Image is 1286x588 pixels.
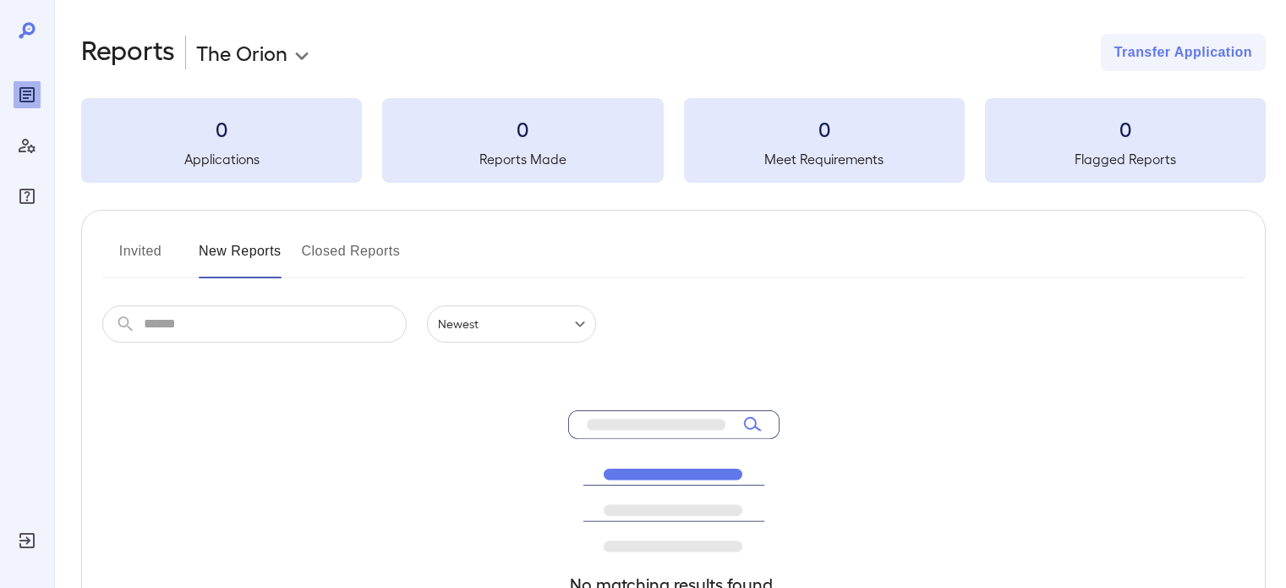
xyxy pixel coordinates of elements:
h5: Applications [81,149,362,169]
button: Invited [102,238,178,278]
summary: 0Applications0Reports Made0Meet Requirements0Flagged Reports [81,98,1266,183]
p: The Orion [196,39,287,66]
h3: 0 [985,115,1266,142]
h2: Reports [81,34,175,71]
h5: Flagged Reports [985,149,1266,169]
h3: 0 [382,115,663,142]
button: Closed Reports [302,238,401,278]
div: Reports [14,81,41,108]
div: Log Out [14,527,41,554]
h3: 0 [81,115,362,142]
h5: Meet Requirements [684,149,965,169]
button: Transfer Application [1101,34,1266,71]
div: Manage Users [14,132,41,159]
div: FAQ [14,183,41,210]
button: New Reports [199,238,282,278]
div: Newest [427,305,596,343]
h5: Reports Made [382,149,663,169]
h3: 0 [684,115,965,142]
